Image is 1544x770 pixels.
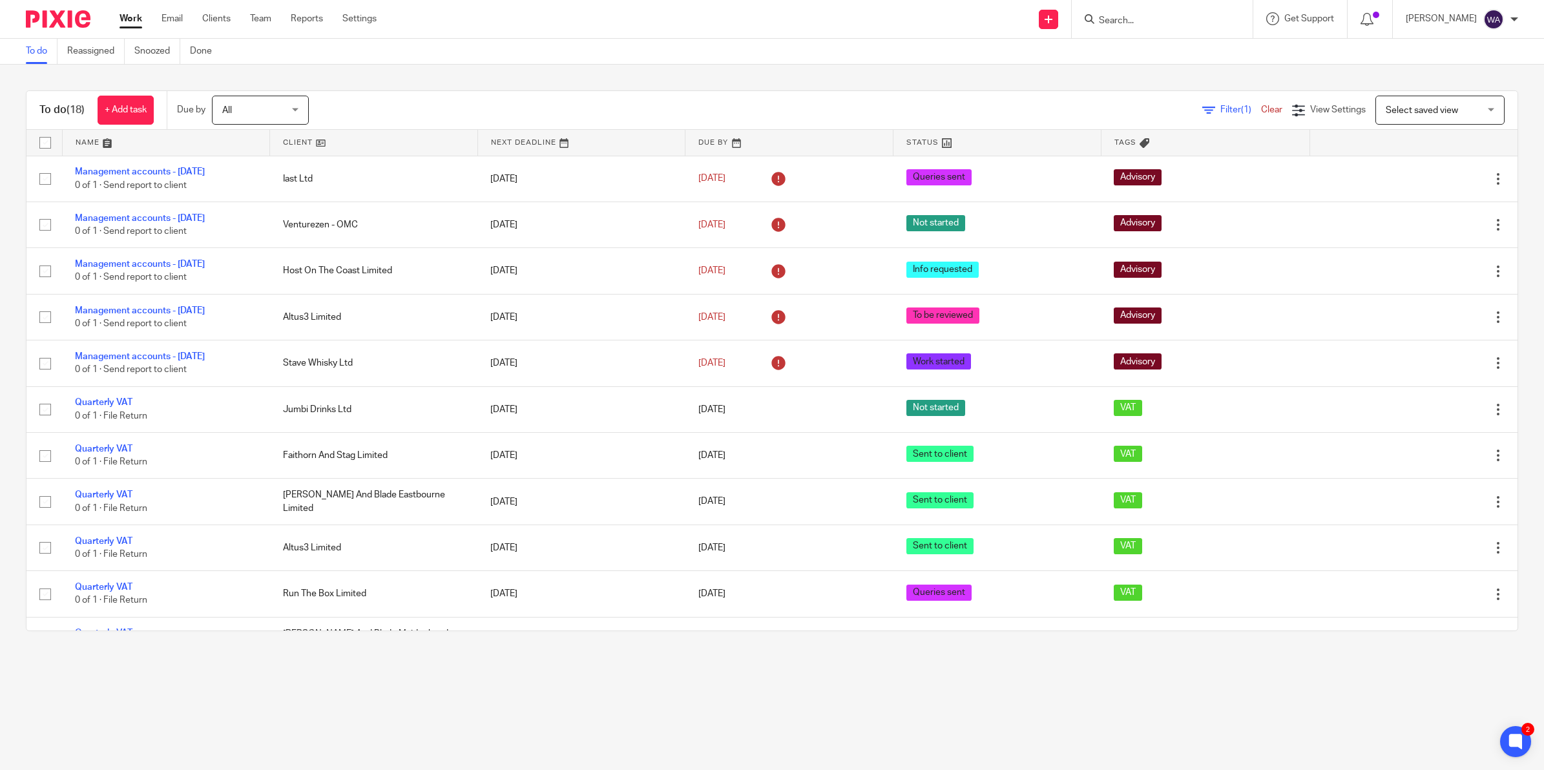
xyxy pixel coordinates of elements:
[75,227,187,236] span: 0 of 1 · Send report to client
[698,589,725,598] span: [DATE]
[1114,169,1162,185] span: Advisory
[906,353,971,369] span: Work started
[477,386,685,432] td: [DATE]
[1114,139,1136,146] span: Tags
[906,585,972,601] span: Queries sent
[75,629,132,638] a: Quarterly VAT
[202,12,231,25] a: Clients
[1114,538,1142,554] span: VAT
[270,340,478,386] td: Stave Whisky Ltd
[75,457,147,466] span: 0 of 1 · File Return
[26,39,57,64] a: To do
[270,294,478,340] td: Altus3 Limited
[906,215,965,231] span: Not started
[1114,585,1142,601] span: VAT
[75,596,147,605] span: 0 of 1 · File Return
[698,266,725,275] span: [DATE]
[75,260,205,269] a: Management accounts - [DATE]
[906,400,965,416] span: Not started
[477,433,685,479] td: [DATE]
[342,12,377,25] a: Settings
[291,12,323,25] a: Reports
[1114,400,1142,416] span: VAT
[162,12,183,25] a: Email
[477,571,685,617] td: [DATE]
[1114,353,1162,369] span: Advisory
[75,490,132,499] a: Quarterly VAT
[906,492,974,508] span: Sent to client
[270,617,478,663] td: [PERSON_NAME] And Blade Maidenhead Limited
[270,202,478,247] td: Venturezen - OMC
[698,313,725,322] span: [DATE]
[1114,262,1162,278] span: Advisory
[134,39,180,64] a: Snoozed
[75,444,132,453] a: Quarterly VAT
[75,366,187,375] span: 0 of 1 · Send report to client
[39,103,85,117] h1: To do
[75,537,132,546] a: Quarterly VAT
[698,543,725,552] span: [DATE]
[270,156,478,202] td: Iast Ltd
[698,451,725,460] span: [DATE]
[698,359,725,368] span: [DATE]
[477,294,685,340] td: [DATE]
[477,202,685,247] td: [DATE]
[698,497,725,506] span: [DATE]
[698,220,725,229] span: [DATE]
[477,156,685,202] td: [DATE]
[67,105,85,115] span: (18)
[1261,105,1282,114] a: Clear
[1220,105,1261,114] span: Filter
[75,352,205,361] a: Management accounts - [DATE]
[906,538,974,554] span: Sent to client
[698,174,725,183] span: [DATE]
[270,571,478,617] td: Run The Box Limited
[477,248,685,294] td: [DATE]
[906,262,979,278] span: Info requested
[906,307,979,324] span: To be reviewed
[190,39,222,64] a: Done
[75,550,147,559] span: 0 of 1 · File Return
[75,181,187,190] span: 0 of 1 · Send report to client
[270,248,478,294] td: Host On The Coast Limited
[270,479,478,525] td: [PERSON_NAME] And Blade Eastbourne Limited
[75,411,147,421] span: 0 of 1 · File Return
[177,103,205,116] p: Due by
[75,504,147,513] span: 0 of 1 · File Return
[75,583,132,592] a: Quarterly VAT
[1284,14,1334,23] span: Get Support
[67,39,125,64] a: Reassigned
[906,169,972,185] span: Queries sent
[1310,105,1366,114] span: View Settings
[1483,9,1504,30] img: svg%3E
[1406,12,1477,25] p: [PERSON_NAME]
[75,273,187,282] span: 0 of 1 · Send report to client
[250,12,271,25] a: Team
[270,386,478,432] td: Jumbi Drinks Ltd
[120,12,142,25] a: Work
[75,306,205,315] a: Management accounts - [DATE]
[75,319,187,328] span: 0 of 1 · Send report to client
[1098,16,1214,27] input: Search
[270,525,478,570] td: Altus3 Limited
[1386,106,1458,115] span: Select saved view
[26,10,90,28] img: Pixie
[1114,446,1142,462] span: VAT
[1114,307,1162,324] span: Advisory
[270,433,478,479] td: Faithorn And Stag Limited
[1241,105,1251,114] span: (1)
[222,106,232,115] span: All
[1114,492,1142,508] span: VAT
[477,479,685,525] td: [DATE]
[698,405,725,414] span: [DATE]
[75,167,205,176] a: Management accounts - [DATE]
[477,617,685,663] td: [DATE]
[75,214,205,223] a: Management accounts - [DATE]
[1114,215,1162,231] span: Advisory
[75,398,132,407] a: Quarterly VAT
[1521,723,1534,736] div: 2
[477,340,685,386] td: [DATE]
[477,525,685,570] td: [DATE]
[98,96,154,125] a: + Add task
[906,446,974,462] span: Sent to client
